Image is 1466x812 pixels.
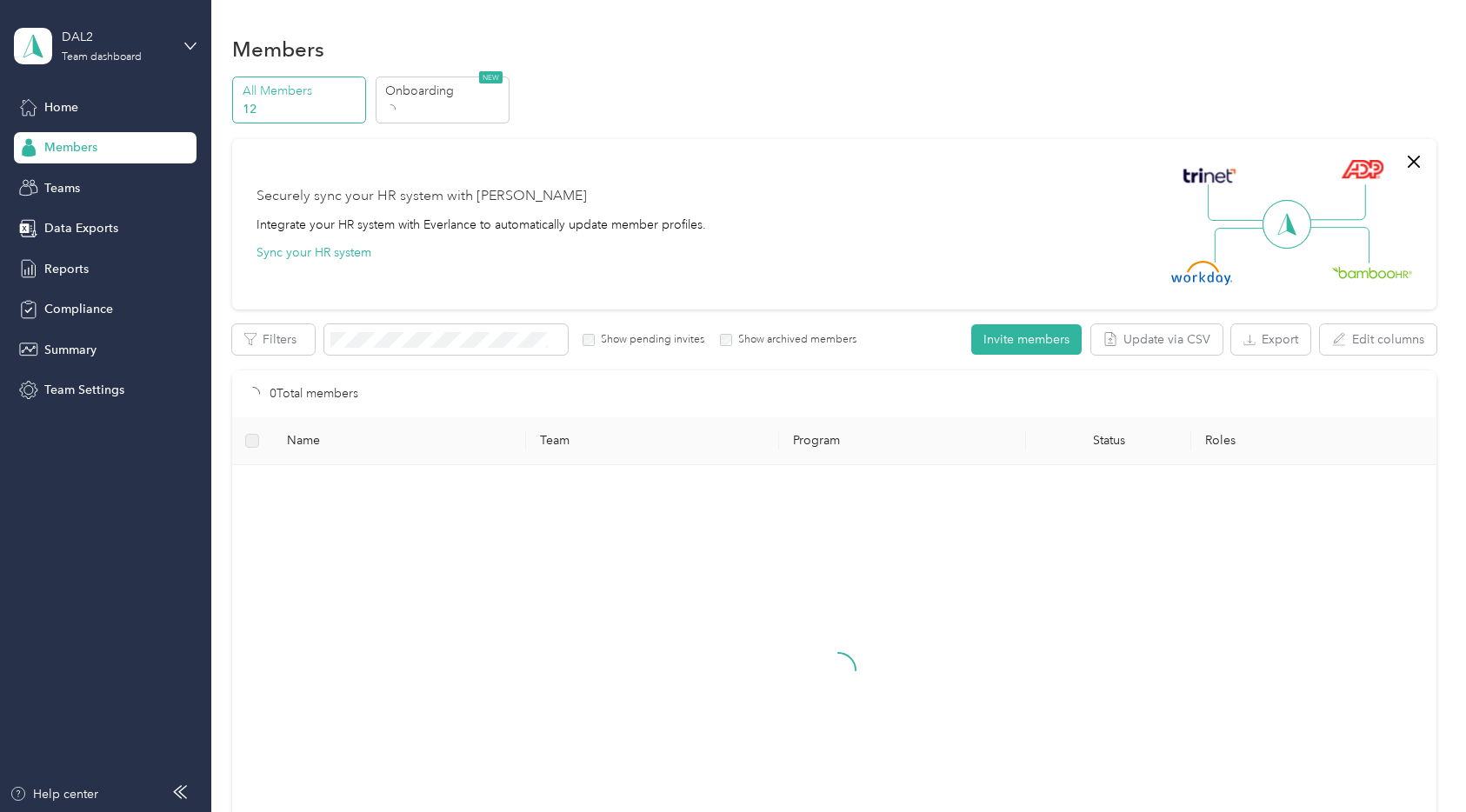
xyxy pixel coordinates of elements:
[44,381,124,399] span: Team Settings
[779,417,1026,465] th: Program
[1091,324,1223,355] button: Update via CSV
[232,40,324,58] h1: Members
[243,82,361,100] p: All Members
[1171,261,1232,285] img: Workday
[1214,227,1275,263] img: Line Left Down
[1320,324,1436,355] button: Edit columns
[1332,266,1412,278] img: BambooHR
[1305,184,1366,221] img: Line Right Up
[732,332,856,348] label: Show archived members
[1208,184,1269,222] img: Line Left Up
[232,324,315,355] button: Filters
[44,260,89,278] span: Reports
[287,433,512,448] span: Name
[479,71,503,83] span: NEW
[1026,417,1190,465] th: Status
[44,341,97,359] span: Summary
[1341,159,1383,179] img: ADP
[257,216,706,234] div: Integrate your HR system with Everlance to automatically update member profiles.
[1369,715,1466,812] iframe: Everlance-gr Chat Button Frame
[62,28,170,46] div: DAL2
[44,219,118,237] span: Data Exports
[1309,227,1369,264] img: Line Right Down
[44,138,97,156] span: Members
[1231,324,1310,355] button: Export
[526,417,779,465] th: Team
[1191,417,1444,465] th: Roles
[10,785,98,803] button: Help center
[1179,163,1240,188] img: Trinet
[257,186,587,207] div: Securely sync your HR system with [PERSON_NAME]
[257,243,371,262] button: Sync your HR system
[270,384,358,403] p: 0 Total members
[595,332,704,348] label: Show pending invites
[243,100,361,118] p: 12
[44,300,113,318] span: Compliance
[385,82,503,100] p: Onboarding
[44,98,78,116] span: Home
[62,52,142,63] div: Team dashboard
[273,417,526,465] th: Name
[971,324,1082,355] button: Invite members
[44,179,80,197] span: Teams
